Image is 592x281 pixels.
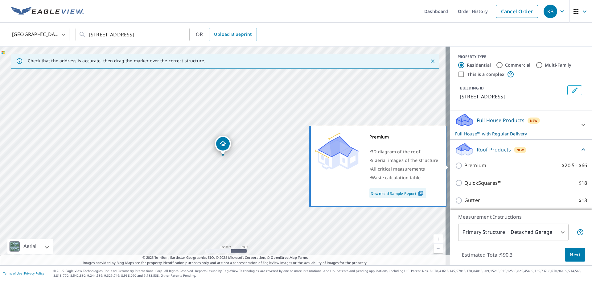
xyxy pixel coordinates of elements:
span: 3D diagram of the roof [371,149,420,155]
p: $13 [579,196,587,204]
span: All critical measurements [371,166,425,172]
label: This is a complex [467,71,504,77]
a: Download Sample Report [369,188,426,198]
p: © 2025 Eagle View Technologies, Inc. and Pictometry International Corp. All Rights Reserved. Repo... [53,269,589,278]
p: | [3,271,44,275]
p: Measurement Instructions [458,213,584,221]
div: KB [544,5,557,18]
div: Aerial [22,239,38,254]
p: BUILDING ID [460,85,484,91]
p: Full House™ with Regular Delivery [455,130,576,137]
div: • [369,173,438,182]
a: Current Level 17, Zoom Out [434,244,443,253]
div: Primary Structure + Detached Garage [458,224,569,241]
input: Search by address or latitude-longitude [89,26,177,43]
span: © 2025 TomTom, Earthstar Geographics SIO, © 2025 Microsoft Corporation, © [142,255,308,260]
span: Waste calculation table [371,175,421,180]
span: New [530,118,538,123]
div: Aerial [7,239,53,254]
a: Upload Blueprint [209,28,257,41]
a: OpenStreetMap [271,255,297,260]
div: PROPERTY TYPE [458,54,585,60]
div: Premium [369,133,438,141]
span: New [516,147,524,152]
p: [STREET_ADDRESS] [460,93,565,100]
a: Current Level 17, Zoom In [434,234,443,244]
img: Premium [315,133,359,170]
p: $18 [579,179,587,187]
div: Full House ProductsNewFull House™ with Regular Delivery [455,113,587,137]
div: • [369,156,438,165]
p: QuickSquares™ [464,179,501,187]
p: Full House Products [477,117,524,124]
button: Next [565,248,585,262]
p: Estimated Total: $90.3 [457,248,517,262]
a: Privacy Policy [24,271,44,275]
label: Multi-Family [545,62,572,68]
div: Dropped pin, building 1, Residential property, 241 Crest Ave Saint Louis, MO 63122 [215,136,231,155]
div: OR [196,28,257,41]
a: Terms [298,255,308,260]
div: • [369,165,438,173]
button: Edit building 1 [567,85,582,95]
p: Roof Products [477,146,511,153]
label: Residential [467,62,491,68]
p: Gutter [464,196,480,204]
a: Cancel Order [496,5,538,18]
span: Your report will include the primary structure and a detached garage if one exists. [577,229,584,236]
p: $20.5 - $66 [562,162,587,169]
p: Check that the address is accurate, then drag the marker over the correct structure. [28,58,205,64]
img: EV Logo [11,7,84,16]
div: Roof ProductsNew [455,142,587,157]
span: Next [570,251,580,259]
span: Upload Blueprint [214,31,252,38]
img: Pdf Icon [417,191,425,196]
label: Commercial [505,62,531,68]
a: Terms of Use [3,271,22,275]
span: 5 aerial images of the structure [371,157,438,163]
p: Premium [464,162,486,169]
div: [GEOGRAPHIC_DATA] [8,26,69,43]
div: • [369,147,438,156]
button: Close [429,57,437,65]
